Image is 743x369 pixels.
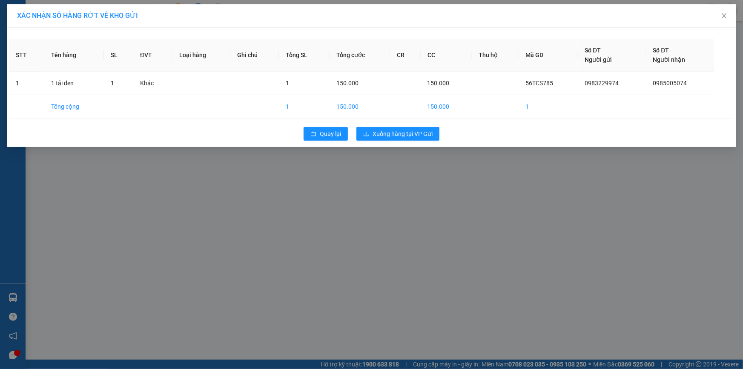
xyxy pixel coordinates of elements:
span: 1 [111,80,114,86]
td: 1 [279,95,330,118]
th: ĐVT [133,39,172,72]
button: downloadXuống hàng tại VP Gửi [356,127,439,141]
button: Close [712,4,736,28]
td: 150.000 [330,95,390,118]
span: 150.000 [427,80,450,86]
span: Người nhận [653,56,686,63]
th: CR [390,39,421,72]
button: rollbackQuay lại [304,127,348,141]
td: Khác [133,72,172,95]
th: Thu hộ [472,39,519,72]
span: 0983229974 [585,80,619,86]
td: 1 [519,95,578,118]
span: 150.000 [336,80,359,86]
span: XÁC NHẬN SỐ HÀNG RỚT VỀ KHO GỬI [17,12,138,20]
th: STT [9,39,44,72]
td: 1 tải đen [44,72,104,95]
td: 150.000 [421,95,472,118]
th: Loại hàng [172,39,230,72]
th: Tổng cước [330,39,390,72]
h1: Giao dọc đường [45,61,157,120]
span: 0985005074 [653,80,687,86]
span: Người gửi [585,56,612,63]
td: 1 [9,72,44,95]
td: Tổng cộng [44,95,104,118]
th: Mã GD [519,39,578,72]
th: SL [104,39,133,72]
th: Ghi chú [230,39,279,72]
span: Xuống hàng tại VP Gửi [373,129,433,138]
th: Tổng SL [279,39,330,72]
th: CC [421,39,472,72]
th: Tên hàng [44,39,104,72]
b: [DOMAIN_NAME] [114,7,206,21]
span: download [363,131,369,138]
span: rollback [310,131,316,138]
span: Số ĐT [585,47,601,54]
h2: 5M7DAI11 [5,61,69,75]
span: Số ĐT [653,47,669,54]
span: 1 [286,80,289,86]
span: 56TCS785 [525,80,553,86]
span: close [721,12,728,19]
span: Quay lại [320,129,341,138]
b: [PERSON_NAME] ([PERSON_NAME] - Sapa) [30,7,134,58]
